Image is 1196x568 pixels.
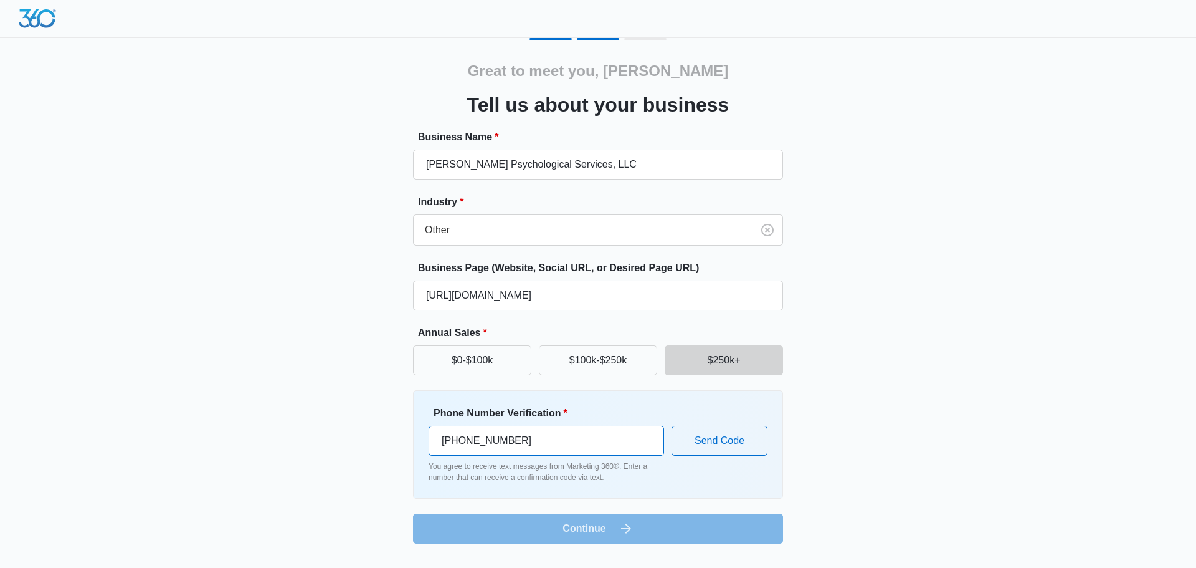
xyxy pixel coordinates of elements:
label: Business Page (Website, Social URL, or Desired Page URL) [418,261,788,276]
button: $0-$100k [413,345,531,375]
input: Ex. +1-555-555-5555 [429,426,664,456]
input: e.g. Jane's Plumbing [413,150,783,180]
p: You agree to receive text messages from Marketing 360®. Enter a number that can receive a confirm... [429,461,664,483]
label: Industry [418,195,788,209]
button: $100k-$250k [539,345,657,375]
label: Business Name [418,130,788,145]
label: Annual Sales [418,325,788,340]
h2: Great to meet you, [PERSON_NAME] [468,60,729,82]
input: e.g. janesplumbing.com [413,281,783,310]
label: Phone Number Verification [434,406,669,421]
button: Clear [757,220,777,240]
button: Send Code [672,426,767,456]
h3: Tell us about your business [467,90,729,120]
button: $250k+ [665,345,783,375]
